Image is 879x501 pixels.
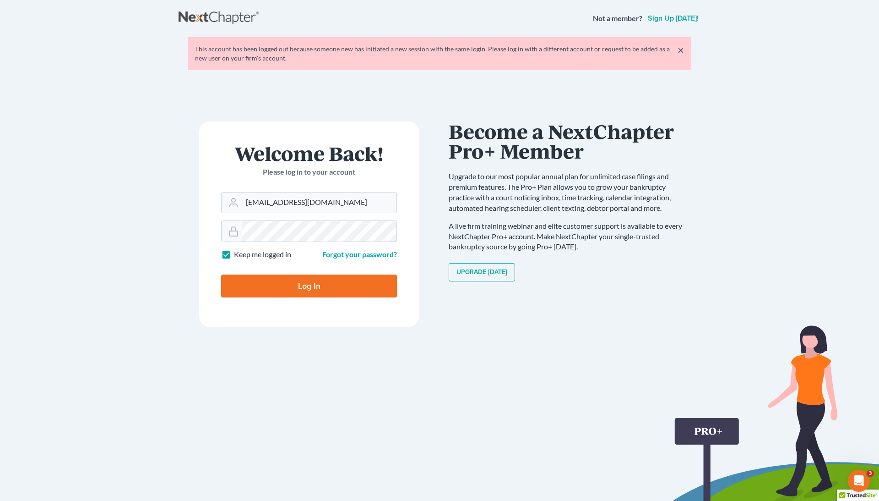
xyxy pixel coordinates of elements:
p: Upgrade to our most popular annual plan for unlimited case filings and premium features. The Pro+... [449,171,691,213]
strong: Not a member? [593,13,642,24]
label: Keep me logged in [234,249,291,260]
span: 3 [867,470,874,477]
a: Forgot your password? [322,250,397,259]
h1: Welcome Back! [221,143,397,163]
a: × [678,44,684,55]
a: Sign up [DATE]! [646,15,700,22]
iframe: Intercom live chat [848,470,870,492]
h1: Become a NextChapter Pro+ Member [449,121,691,160]
p: Please log in to your account [221,167,397,177]
p: A live firm training webinar and elite customer support is available to every NextChapter Pro+ ac... [449,221,691,253]
a: Upgrade [DATE] [449,263,515,281]
input: Log In [221,275,397,297]
input: Email Address [242,193,396,213]
div: This account has been logged out because someone new has initiated a new session with the same lo... [195,44,684,63]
